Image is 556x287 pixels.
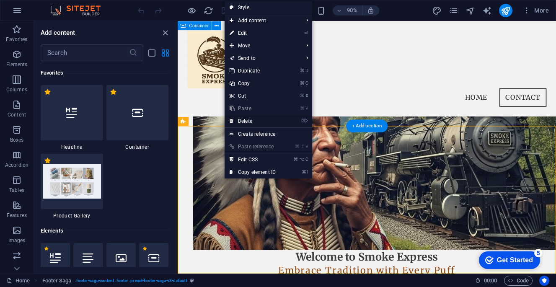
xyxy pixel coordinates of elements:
i: V [305,144,308,149]
div: + Add section [346,119,388,132]
button: grid-view [160,48,170,58]
button: reload [203,5,213,16]
a: ⌘ICopy element ID [225,166,281,178]
a: ⌘⇧VPaste reference [225,140,281,153]
h6: Favorites [41,68,168,78]
img: product_gallery_extension.jpg [43,164,101,198]
button: publish [499,4,512,17]
a: Click to cancel selection. Double-click to open Pages [7,276,30,286]
a: ⌘⌥CEdit CSS [225,153,281,166]
span: Add content [225,14,300,27]
i: ⌘ [300,68,305,73]
i: Design (Ctrl+Alt+Y) [432,6,442,16]
p: Elements [6,61,28,68]
i: ⏎ [304,30,308,36]
button: Click here to leave preview mode and continue editing [186,5,197,16]
h6: 90% [345,5,359,16]
p: Images [8,237,26,244]
span: Click to select. Double-click to edit [42,276,72,286]
span: Container [189,23,209,28]
p: Columns [6,86,27,93]
h6: Session time [475,276,497,286]
button: list-view [147,48,157,58]
div: Product Gallery [41,154,103,219]
button: pages [449,5,459,16]
span: Remove from favorites [44,246,49,251]
i: X [305,93,308,98]
i: C [305,80,308,86]
i: C [305,157,308,162]
button: Code [504,276,533,286]
div: Get Started [25,9,61,17]
p: Accordion [5,162,28,168]
a: ⌦Delete [225,115,281,127]
span: Remove from favorites [44,88,51,96]
p: Slider [10,262,23,269]
a: Send to [225,52,300,65]
i: AI Writer [482,6,492,16]
a: Style [225,1,312,14]
span: Remove from favorites [44,157,51,164]
i: ⌘ [300,106,305,111]
i: ⌘ [302,169,306,175]
i: On resize automatically adjust zoom level to fit chosen device. [367,7,375,14]
button: text_generator [482,5,492,16]
i: ⌘ [295,144,300,149]
a: ⌘VPaste [225,102,281,115]
div: Get Started 5 items remaining, 0% complete [7,4,68,22]
button: close panel [160,28,170,38]
p: Features [7,212,27,219]
i: Navigator [465,6,475,16]
h6: Elements [41,226,168,236]
button: Usercentrics [539,276,549,286]
span: Remove from favorites [142,246,147,251]
i: V [305,106,308,111]
i: Publish [501,6,510,16]
a: ⏎Edit [225,27,281,39]
div: Container [106,85,169,150]
span: . footer-saga-content .footer .preset-footer-saga-v3-default [75,276,187,286]
i: ⌘ [293,157,298,162]
span: More [522,6,549,15]
a: Create reference [225,128,312,140]
span: 00 00 [484,276,497,286]
button: design [432,5,442,16]
p: Tables [9,187,24,194]
span: Container [106,144,169,150]
button: More [519,4,552,17]
span: Headline [41,144,103,150]
i: Pages (Ctrl+Alt+S) [449,6,458,16]
span: Code [508,276,529,286]
div: 5 [62,2,70,10]
span: Remove from favorites [110,88,117,96]
i: ⌥ [299,157,305,162]
button: navigator [465,5,476,16]
i: ⌘ [300,93,305,98]
i: This element is a customizable preset [190,278,194,283]
i: ⌦ [301,118,308,124]
p: Boxes [10,137,24,143]
i: ⇧ [301,144,305,149]
a: ⌘XCut [225,90,281,102]
h6: Add content [41,28,75,38]
span: Product Gallery [41,212,103,219]
span: : [490,277,491,284]
span: Move [225,39,300,52]
input: Search [41,44,129,61]
i: Reload page [204,6,213,16]
p: Favorites [6,36,27,43]
a: ⌘DDuplicate [225,65,281,77]
i: ⌘ [300,80,305,86]
button: 90% [333,5,362,16]
nav: breadcrumb [42,276,194,286]
p: Content [8,111,26,118]
i: I [307,169,308,175]
img: Editor Logo [48,5,111,16]
a: ⌘CCopy [225,77,281,90]
div: Headline [41,85,103,150]
i: D [305,68,308,73]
